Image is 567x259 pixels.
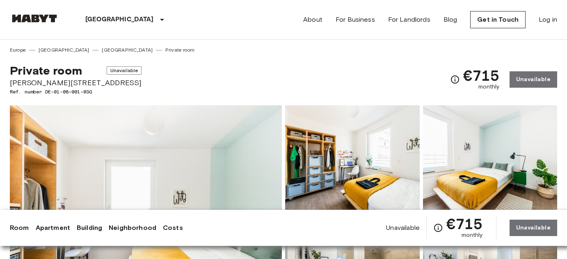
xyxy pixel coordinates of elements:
a: For Business [336,15,375,25]
span: Private room [10,64,82,77]
a: Log in [539,15,557,25]
p: [GEOGRAPHIC_DATA] [85,15,154,25]
span: €715 [463,68,500,83]
a: Room [10,223,29,233]
span: Unavailable [107,66,142,75]
a: [GEOGRAPHIC_DATA] [102,46,153,54]
span: monthly [462,231,483,239]
a: Apartment [36,223,70,233]
a: Private room [165,46,194,54]
a: Europe [10,46,26,54]
svg: Check cost overview for full price breakdown. Please note that discounts apply to new joiners onl... [450,75,460,84]
span: €715 [446,216,483,231]
a: Get in Touch [470,11,526,28]
a: [GEOGRAPHIC_DATA] [39,46,89,54]
a: About [303,15,322,25]
span: Ref. number DE-01-08-001-03Q [10,88,142,95]
a: Neighborhood [109,223,156,233]
a: For Landlords [388,15,430,25]
span: Unavailable [386,223,420,232]
a: Costs [163,223,183,233]
svg: Check cost overview for full price breakdown. Please note that discounts apply to new joiners onl... [433,223,443,233]
span: [PERSON_NAME][STREET_ADDRESS] [10,77,142,88]
a: Building [77,223,102,233]
img: Picture of unit DE-01-08-001-03Q [423,105,558,213]
a: Blog [444,15,457,25]
img: Picture of unit DE-01-08-001-03Q [285,105,420,213]
span: monthly [478,83,500,91]
img: Habyt [10,14,59,23]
